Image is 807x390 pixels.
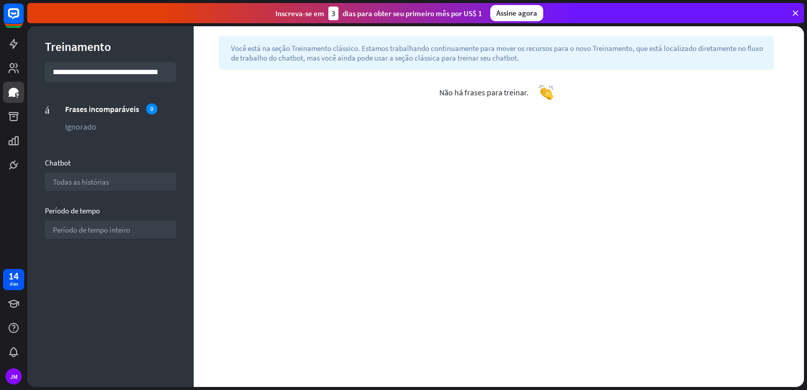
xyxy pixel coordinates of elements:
[342,9,482,18] font: dias para obter seu primeiro mês por US$ 1
[65,122,96,132] font: Ignorado
[496,8,537,18] font: Assine agora
[439,87,529,97] font: Não há frases para treinar.
[231,43,763,63] font: Você está na seção Treinamento clássico. Estamos trabalhando continuamente para mover os recursos...
[8,4,38,34] button: Abra o widget de bate-papo do LiveChat
[162,179,168,185] font: seta para baixo
[45,206,100,215] font: Período de tempo
[9,269,19,282] font: 14
[10,281,18,287] font: dias
[53,225,130,235] font: Período de tempo inteiro
[275,9,324,18] font: Inscreva-se em
[45,39,111,54] font: Treinamento
[53,177,109,187] font: Todas as histórias
[331,9,335,18] font: 3
[65,104,139,114] font: Frases incomparáveis
[162,227,168,233] font: seta para baixo
[3,269,24,290] a: 14 dias
[10,373,18,380] font: JM
[45,158,71,168] font: Chatbot
[45,103,49,114] font: frases_incomparáveis
[150,105,153,113] font: 0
